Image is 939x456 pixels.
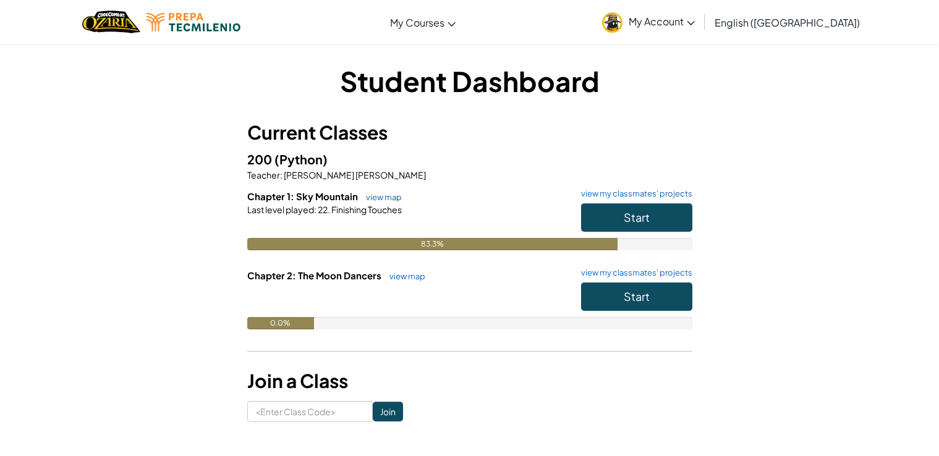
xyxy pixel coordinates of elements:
span: : [314,204,317,215]
input: Join [373,402,403,421]
span: 22. [317,204,330,215]
input: <Enter Class Code> [247,401,373,422]
span: Start [624,210,650,224]
a: view my classmates' projects [575,190,692,198]
span: Start [624,289,650,303]
span: English ([GEOGRAPHIC_DATA]) [715,16,860,29]
span: 200 [247,151,274,167]
span: Chapter 2: The Moon Dancers [247,269,383,281]
a: view map [360,192,402,202]
span: Teacher [247,169,280,180]
h3: Join a Class [247,367,692,395]
a: My Courses [384,6,462,39]
h3: Current Classes [247,119,692,146]
img: Tecmilenio logo [147,13,240,32]
span: Chapter 1: Sky Mountain [247,190,360,202]
button: Start [581,203,692,232]
span: (Python) [274,151,328,167]
a: view my classmates' projects [575,269,692,277]
img: avatar [602,12,622,33]
img: Home [82,9,140,35]
a: Ozaria by CodeCombat logo [82,9,140,35]
div: 0.0% [247,317,314,329]
button: Start [581,282,692,311]
h1: Student Dashboard [247,62,692,100]
a: view map [383,271,425,281]
span: My Courses [390,16,444,29]
span: My Account [629,15,695,28]
span: [PERSON_NAME] [PERSON_NAME] [283,169,426,180]
a: English ([GEOGRAPHIC_DATA]) [708,6,866,39]
span: Finishing Touches [330,204,402,215]
span: : [280,169,283,180]
div: 83.3% [247,238,618,250]
span: Last level played [247,204,314,215]
a: My Account [596,2,701,41]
